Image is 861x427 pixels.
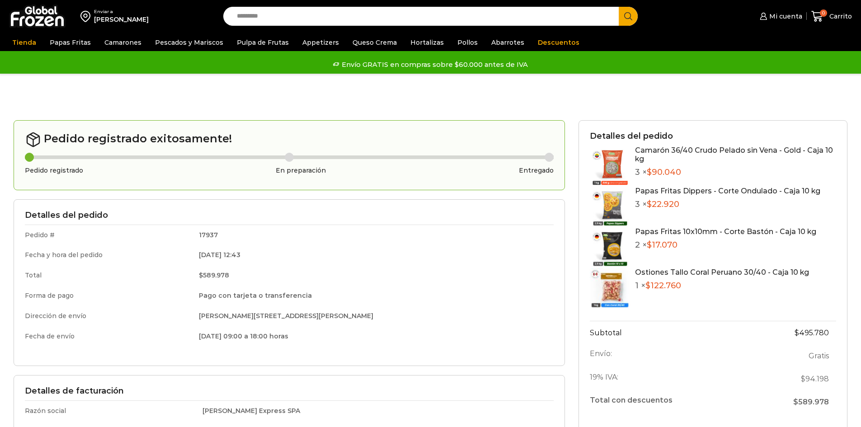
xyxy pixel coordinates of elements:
[647,199,652,209] span: $
[25,306,193,326] td: Dirección de envío
[827,12,852,21] span: Carrito
[25,286,193,306] td: Forma de pago
[25,386,554,396] h3: Detalles de facturación
[635,268,809,277] a: Ostiones Tallo Coral Peruano 30/40 - Caja 10 kg
[647,167,652,177] span: $
[647,240,652,250] span: $
[25,167,83,174] h3: Pedido registrado
[298,34,343,51] a: Appetizers
[193,286,554,306] td: Pago con tarjeta o transferencia
[232,34,293,51] a: Pulpa de Frutas
[25,245,193,265] td: Fecha y hora del pedido
[793,398,829,406] span: 589.978
[635,187,820,195] a: Papas Fritas Dippers - Corte Ondulado - Caja 10 kg
[25,225,193,245] td: Pedido #
[635,146,833,163] a: Camarón 36/40 Crudo Pelado sin Vena - Gold - Caja 10 kg
[193,326,554,345] td: [DATE] 09:00 a 18:00 horas
[25,211,554,221] h3: Detalles del pedido
[645,281,681,291] bdi: 122.760
[767,12,802,21] span: Mi cuenta
[647,199,679,209] bdi: 22.920
[94,9,149,15] div: Enviar a
[80,9,94,24] img: address-field-icon.svg
[193,245,554,265] td: [DATE] 12:43
[453,34,482,51] a: Pollos
[795,328,829,337] bdi: 495.780
[635,200,820,210] p: 3 ×
[193,306,554,326] td: [PERSON_NAME][STREET_ADDRESS][PERSON_NAME]
[199,271,229,279] bdi: 589.978
[151,34,228,51] a: Pescados y Mariscos
[647,167,681,177] bdi: 90.040
[8,34,41,51] a: Tienda
[519,167,554,174] h3: Entregado
[635,240,816,250] p: 2 ×
[25,265,193,286] td: Total
[635,168,836,178] p: 3 ×
[619,7,638,26] button: Search button
[348,34,401,51] a: Queso Crema
[645,281,650,291] span: $
[747,344,836,367] td: Gratis
[820,9,827,17] span: 0
[533,34,584,51] a: Descuentos
[635,281,809,291] p: 1 ×
[196,401,554,421] td: [PERSON_NAME] Express SPA
[801,375,829,383] span: 94.198
[590,321,747,344] th: Subtotal
[590,131,836,141] h3: Detalles del pedido
[406,34,448,51] a: Hortalizas
[590,344,747,367] th: Envío:
[45,34,95,51] a: Papas Fritas
[801,375,805,383] span: $
[25,326,193,345] td: Fecha de envío
[276,167,326,174] h3: En preparación
[757,7,802,25] a: Mi cuenta
[635,227,816,236] a: Papas Fritas 10x10mm - Corte Bastón - Caja 10 kg
[647,240,678,250] bdi: 17.070
[487,34,529,51] a: Abarrotes
[100,34,146,51] a: Camarones
[94,15,149,24] div: [PERSON_NAME]
[590,367,747,390] th: 19% IVA:
[793,398,798,406] span: $
[25,131,554,148] h2: Pedido registrado exitosamente!
[193,225,554,245] td: 17937
[811,6,852,27] a: 0 Carrito
[199,271,203,279] span: $
[25,401,196,421] td: Razón social
[795,328,799,337] span: $
[590,390,747,412] th: Total con descuentos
